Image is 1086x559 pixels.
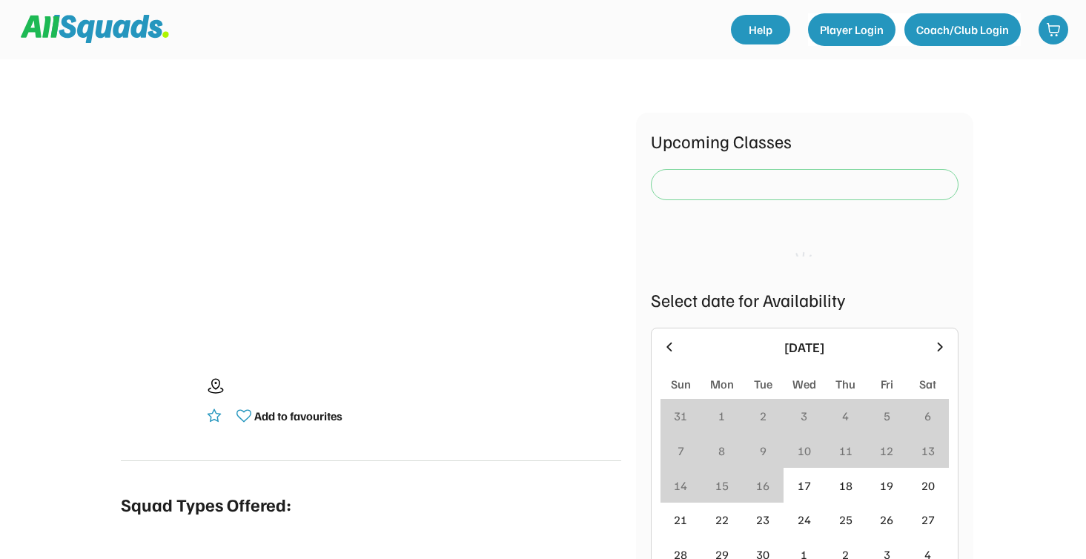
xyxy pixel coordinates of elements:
div: 26 [880,511,893,529]
img: Squad%20Logo.svg [21,15,169,43]
div: Fri [881,375,893,393]
div: 4 [842,407,849,425]
div: [DATE] [686,337,924,357]
div: 7 [678,442,684,460]
div: 31 [674,407,687,425]
div: Mon [710,375,734,393]
div: 11 [839,442,852,460]
div: Upcoming Classes [651,128,958,154]
div: 13 [921,442,935,460]
div: Add to favourites [254,407,342,425]
div: Tue [754,375,772,393]
div: 15 [715,477,729,494]
div: 3 [801,407,807,425]
div: 17 [798,477,811,494]
div: Wed [792,375,816,393]
div: 9 [760,442,767,460]
div: 8 [718,442,725,460]
div: 24 [798,511,811,529]
button: Coach/Club Login [904,13,1021,46]
img: shopping-cart-01%20%281%29.svg [1046,22,1061,37]
div: 20 [921,477,935,494]
div: Thu [835,375,855,393]
div: 25 [839,511,852,529]
button: Player Login [808,13,895,46]
div: 27 [921,511,935,529]
div: 10 [798,442,811,460]
div: Squad Types Offered: [121,491,291,517]
a: Help [731,15,790,44]
div: 1 [718,407,725,425]
div: 2 [760,407,767,425]
div: Select date for Availability [651,286,958,313]
div: Sun [671,375,691,393]
div: 16 [756,477,769,494]
div: 23 [756,511,769,529]
div: 5 [884,407,890,425]
div: 18 [839,477,852,494]
img: yH5BAEAAAAALAAAAAABAAEAAAIBRAA7 [121,364,195,438]
div: 22 [715,511,729,529]
div: Sat [919,375,936,393]
div: 19 [880,477,893,494]
img: yH5BAEAAAAALAAAAAABAAEAAAIBRAA7 [167,113,575,334]
div: 12 [880,442,893,460]
div: 14 [674,477,687,494]
div: 6 [924,407,931,425]
div: 21 [674,511,687,529]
